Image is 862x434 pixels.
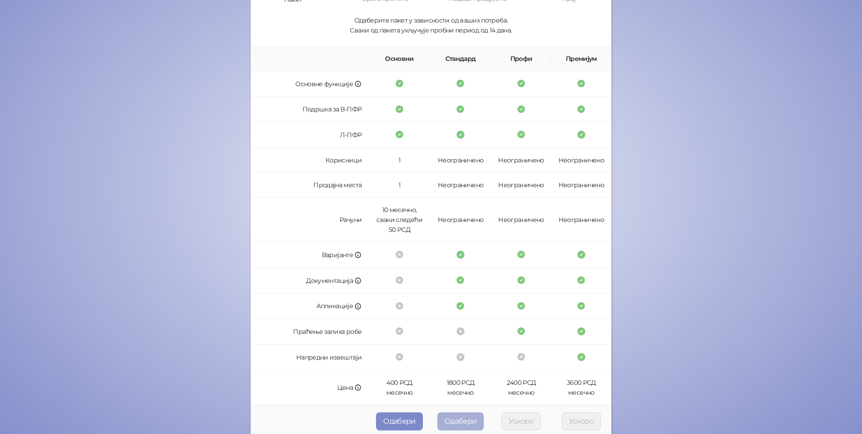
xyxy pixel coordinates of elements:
td: Л-ПФР [251,122,369,148]
th: Премијум [551,46,611,71]
td: Цена [251,370,369,405]
td: Корисници [251,148,369,173]
td: Неограничено [551,173,611,198]
td: 10 месечно, сваки следећи 50 РСД [369,198,430,242]
div: Одаберите пакет у зависности од ваших потреба. Сваки од пакета укључује пробни период од 14 дана. [261,15,601,35]
td: Напредни извештаји [251,345,369,370]
th: Основни [369,46,430,71]
td: Основне функције [251,71,369,97]
td: 400 РСД месечно [369,370,430,405]
td: 3600 РСД месечно [551,370,611,405]
td: Продајна места [251,173,369,198]
td: Неограничено [491,173,551,198]
td: Апликације [251,294,369,319]
td: Неограничено [551,198,611,242]
button: Одабери [437,412,484,430]
td: Неограничено [551,148,611,173]
td: Рачуни [251,198,369,242]
th: Профи [491,46,551,71]
td: 1 [369,148,430,173]
td: 1800 РСД месечно [430,370,491,405]
td: Неограничено [430,198,491,242]
td: Праћење залиха робе [251,319,369,345]
td: Неограничено [491,148,551,173]
th: Стандард [430,46,491,71]
td: Неограничено [430,173,491,198]
button: Ускоро [562,412,601,430]
td: Подршка за В-ПФР [251,97,369,123]
td: 1 [369,173,430,198]
td: Варијанте [251,242,369,268]
td: Неограничено [491,198,551,242]
button: Одабери [376,412,423,430]
button: Ускоро [501,412,541,430]
td: Документација [251,268,369,294]
td: Неограничено [430,148,491,173]
td: 2400 РСД месечно [491,370,551,405]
